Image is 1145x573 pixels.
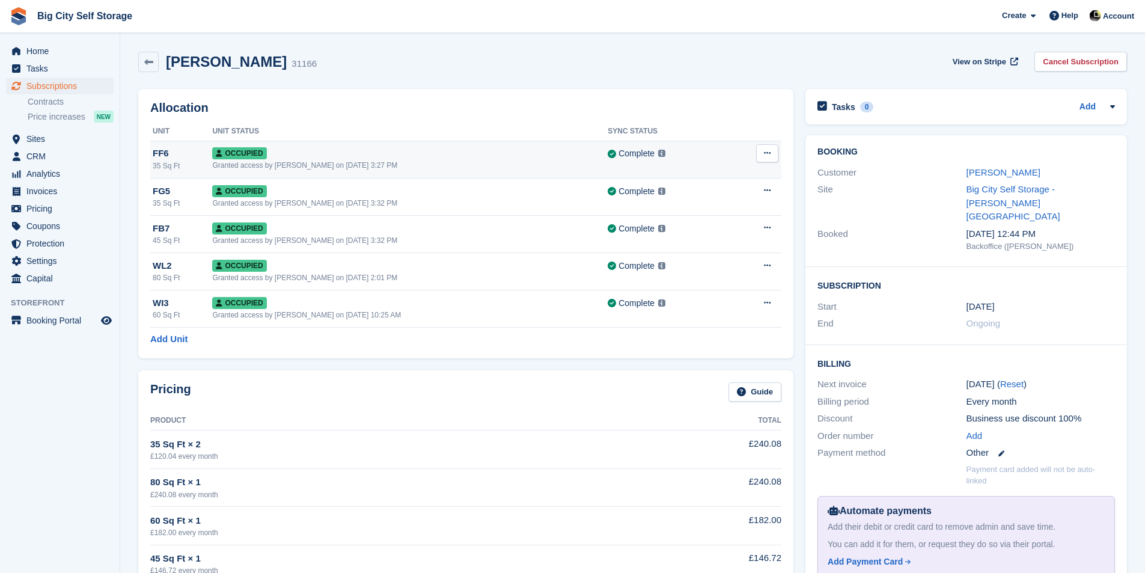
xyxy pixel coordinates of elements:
[966,412,1115,426] div: Business use discount 100%
[6,200,114,217] a: menu
[212,235,608,246] div: Granted access by [PERSON_NAME] on [DATE] 3:32 PM
[150,122,212,141] th: Unit
[10,7,28,25] img: stora-icon-8386f47178a22dfd0bd8f6a31ec36ba5ce8667c1dd55bd0f319d3a0aa187defe.svg
[860,102,874,112] div: 0
[966,184,1060,221] a: Big City Self Storage - [PERSON_NAME][GEOGRAPHIC_DATA]
[665,468,781,506] td: £240.08
[6,218,114,234] a: menu
[953,56,1006,68] span: View on Stripe
[153,296,212,310] div: WI3
[966,227,1115,241] div: [DATE] 12:44 PM
[153,272,212,283] div: 80 Sq Ft
[94,111,114,123] div: NEW
[26,165,99,182] span: Analytics
[658,225,665,232] img: icon-info-grey-7440780725fd019a000dd9b08b2336e03edf1995a4989e88bcd33f0948082b44.svg
[817,166,966,180] div: Customer
[6,43,114,60] a: menu
[212,185,266,197] span: Occupied
[1103,10,1134,22] span: Account
[212,198,608,209] div: Granted access by [PERSON_NAME] on [DATE] 3:32 PM
[966,446,1115,460] div: Other
[153,235,212,246] div: 45 Sq Ft
[26,78,99,94] span: Subscriptions
[212,297,266,309] span: Occupied
[153,161,212,171] div: 35 Sq Ft
[26,253,99,269] span: Settings
[966,167,1040,177] a: [PERSON_NAME]
[618,260,655,272] div: Complete
[6,253,114,269] a: menu
[817,183,966,224] div: Site
[99,313,114,328] a: Preview store
[817,317,966,331] div: End
[817,300,966,314] div: Start
[153,147,212,161] div: FF6
[618,185,655,198] div: Complete
[817,395,966,409] div: Billing period
[212,222,266,234] span: Occupied
[658,299,665,307] img: icon-info-grey-7440780725fd019a000dd9b08b2336e03edf1995a4989e88bcd33f0948082b44.svg
[150,552,665,566] div: 45 Sq Ft × 1
[11,297,120,309] span: Storefront
[6,235,114,252] a: menu
[828,504,1105,518] div: Automate payments
[212,160,608,171] div: Granted access by [PERSON_NAME] on [DATE] 3:27 PM
[966,318,1001,328] span: Ongoing
[1061,10,1078,22] span: Help
[832,102,855,112] h2: Tasks
[212,147,266,159] span: Occupied
[817,429,966,443] div: Order number
[153,222,212,236] div: FB7
[26,235,99,252] span: Protection
[6,312,114,329] a: menu
[618,297,655,310] div: Complete
[6,60,114,77] a: menu
[966,300,995,314] time: 2024-01-11 00:00:00 UTC
[150,514,665,528] div: 60 Sq Ft × 1
[150,451,665,462] div: £120.04 every month
[28,111,85,123] span: Price increases
[966,395,1115,409] div: Every month
[817,357,1115,369] h2: Billing
[26,130,99,147] span: Sites
[665,411,781,431] th: Total
[6,270,114,287] a: menu
[153,185,212,198] div: FG5
[6,78,114,94] a: menu
[150,382,191,402] h2: Pricing
[1000,379,1024,389] a: Reset
[618,147,655,160] div: Complete
[150,411,665,431] th: Product
[28,96,114,108] a: Contracts
[665,507,781,545] td: £182.00
[26,200,99,217] span: Pricing
[166,54,287,70] h2: [PERSON_NAME]
[948,52,1021,72] a: View on Stripe
[828,538,1105,551] div: You can add it for them, or request they do so via their portal.
[608,122,728,141] th: Sync Status
[150,489,665,500] div: £240.08 every month
[26,270,99,287] span: Capital
[212,310,608,320] div: Granted access by [PERSON_NAME] on [DATE] 10:25 AM
[153,198,212,209] div: 35 Sq Ft
[1002,10,1026,22] span: Create
[817,378,966,391] div: Next invoice
[150,101,781,115] h2: Allocation
[212,122,608,141] th: Unit Status
[658,188,665,195] img: icon-info-grey-7440780725fd019a000dd9b08b2336e03edf1995a4989e88bcd33f0948082b44.svg
[966,378,1115,391] div: [DATE] ( )
[1089,10,1101,22] img: Patrick Nevin
[817,446,966,460] div: Payment method
[26,43,99,60] span: Home
[966,464,1115,487] p: Payment card added will not be auto-linked
[828,521,1105,533] div: Add their debit or credit card to remove admin and save time.
[212,260,266,272] span: Occupied
[1079,100,1096,114] a: Add
[150,476,665,489] div: 80 Sq Ft × 1
[153,259,212,273] div: WL2
[817,227,966,253] div: Booked
[817,412,966,426] div: Discount
[28,110,114,123] a: Price increases NEW
[26,312,99,329] span: Booking Portal
[658,262,665,269] img: icon-info-grey-7440780725fd019a000dd9b08b2336e03edf1995a4989e88bcd33f0948082b44.svg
